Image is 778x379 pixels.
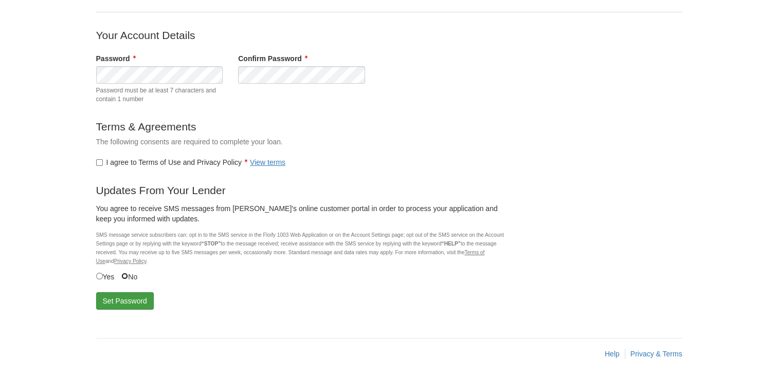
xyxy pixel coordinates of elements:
[441,241,460,247] b: “HELP”
[96,119,508,134] p: Terms & Agreements
[605,350,620,358] a: Help
[96,292,154,310] button: Set Password
[238,53,307,64] label: Confirm Password
[250,158,285,166] a: View terms
[121,273,128,279] input: No
[202,241,221,247] b: “STOP”
[96,86,223,104] span: Password must be at least 7 characters and contain 1 number
[96,273,103,279] input: Yes
[96,203,508,228] div: You agree to receive SMS messages from [PERSON_NAME]'s online customer portal in order to process...
[96,159,103,166] input: I agree to Terms of Use and Privacy PolicyView terms
[96,232,504,264] small: SMS message service subscribers can: opt in to the SMS service in the Floify 1003 Web Application...
[96,137,508,147] p: The following consents are required to complete your loan.
[96,183,508,198] p: Updates From Your Lender
[630,350,682,358] a: Privacy & Terms
[96,157,286,167] label: I agree to Terms of Use and Privacy Policy
[121,271,137,282] label: No
[114,258,147,264] a: Privacy Policy
[96,271,115,282] label: Yes
[238,66,365,84] input: Verify Password
[96,53,136,64] label: Password
[96,28,508,43] p: Your Account Details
